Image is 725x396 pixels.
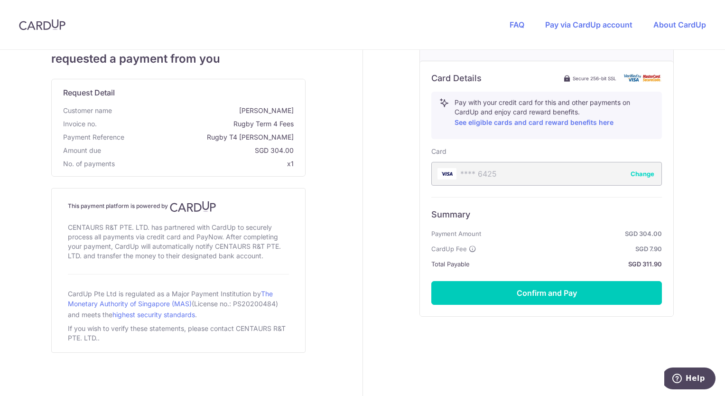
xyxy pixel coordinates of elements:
[431,281,662,305] button: Confirm and Pay
[653,20,706,29] a: About CardUp
[19,19,65,30] img: CardUp
[431,228,481,239] span: Payment Amount
[128,132,294,142] span: Rugby T4 [PERSON_NAME]
[480,243,662,255] strong: SGD 7.90
[664,368,716,391] iframe: Opens a widget where you can find more information
[431,209,662,220] h6: Summary
[431,243,467,255] span: CardUp Fee
[68,322,289,345] div: If you wish to verify these statements, please contact CENTAURS R&T PTE. LTD..
[68,286,289,322] div: CardUp Pte Ltd is regulated as a Major Payment Institution by (License no.: PS20200484) and meets...
[545,20,632,29] a: Pay via CardUp account
[112,311,195,319] a: highest security standards
[116,106,294,115] span: [PERSON_NAME]
[431,73,482,84] h6: Card Details
[105,146,294,155] span: SGD 304.00
[51,50,306,67] span: requested a payment from you
[63,133,124,141] span: translation missing: en.payment_reference
[474,258,662,270] strong: SGD 311.90
[68,221,289,263] div: CENTAURS R&T PTE. LTD. has partnered with CardUp to securely process all payments via credit card...
[455,118,613,126] a: See eligible cards and card reward benefits here
[68,290,273,308] a: The Monetary Authority of Singapore (MAS)
[170,201,216,212] img: CardUp
[287,160,294,168] span: x1
[455,98,654,128] p: Pay with your credit card for this and other payments on CardUp and enjoy card reward benefits.
[63,146,101,155] span: Amount due
[101,119,294,129] span: Rugby Term 4 Fees
[631,169,654,179] button: Change
[431,258,470,270] span: Total Payable
[63,88,115,97] span: translation missing: en.request_detail
[510,20,524,29] a: FAQ
[624,74,662,82] img: card secure
[63,106,112,115] span: Customer name
[485,228,662,239] strong: SGD 304.00
[63,119,97,129] span: Invoice no.
[573,75,616,82] span: Secure 256-bit SSL
[63,159,115,169] span: No. of payments
[431,147,446,156] label: Card
[68,201,289,212] h4: This payment platform is powered by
